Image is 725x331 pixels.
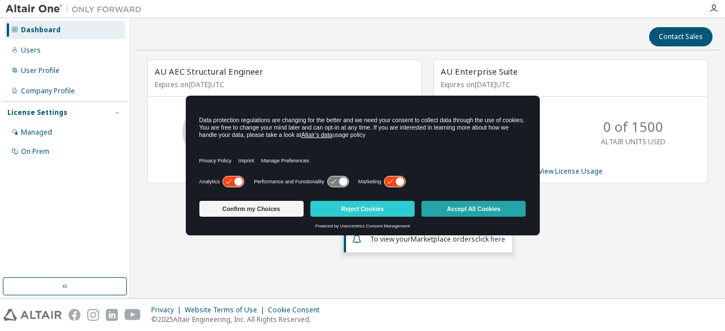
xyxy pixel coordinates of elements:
[69,309,80,321] img: facebook.svg
[441,80,698,89] p: Expires on [DATE] UTC
[21,46,41,55] div: Users
[125,309,141,321] img: youtube.svg
[87,309,99,321] img: instagram.svg
[185,306,268,315] div: Website Terms of Use
[649,27,713,46] button: Contact Sales
[539,166,603,176] a: View License Usage
[411,234,475,244] em: Marketplace orders
[21,66,59,75] div: User Profile
[268,306,326,315] div: Cookie Consent
[151,315,326,324] p: © 2025 Altair Engineering, Inc. All Rights Reserved.
[21,25,61,35] div: Dashboard
[21,87,75,96] div: Company Profile
[6,3,147,15] img: Altair One
[601,137,666,147] p: ALTAIR UNITS USED
[106,309,118,321] img: linkedin.svg
[151,306,185,315] div: Privacy
[21,147,49,156] div: On Prem
[7,108,67,117] div: License Settings
[441,66,518,77] span: AU Enterprise Suite
[155,66,263,77] span: AU AEC Structural Engineer
[370,234,505,244] span: To view your click
[491,234,505,244] a: here
[603,117,663,136] p: 0 of 1500
[21,128,52,137] div: Managed
[155,80,412,89] p: Expires on [DATE] UTC
[3,309,62,321] img: altair_logo.svg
